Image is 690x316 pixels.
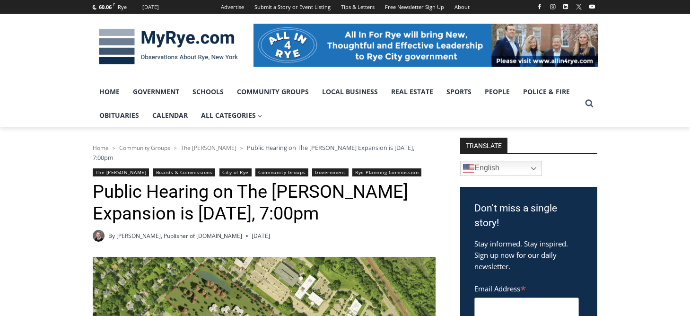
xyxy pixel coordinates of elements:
time: [DATE] [252,231,270,240]
a: Rye Planning Commission [352,168,421,176]
a: City of Rye [219,168,252,176]
h1: Public Hearing on The [PERSON_NAME] Expansion is [DATE], 7:00pm [93,181,436,224]
a: Community Groups [230,80,315,104]
span: F [113,2,115,7]
a: Home [93,80,126,104]
a: Community Groups [255,168,308,176]
a: Linkedin [560,1,571,12]
a: Calendar [146,104,194,127]
a: [PERSON_NAME], Publisher of [DOMAIN_NAME] [116,232,242,240]
a: Schools [186,80,230,104]
a: Community Groups [119,144,170,152]
img: MyRye.com [93,22,244,71]
a: Real Estate [384,80,440,104]
span: > [240,145,243,151]
a: Police & Fire [516,80,576,104]
a: YouTube [586,1,598,12]
span: All Categories [201,110,262,121]
strong: TRANSLATE [460,138,507,153]
img: All in for Rye [253,24,598,66]
div: [DATE] [142,3,159,11]
a: Facebook [534,1,545,12]
span: 60.06 [99,3,112,10]
a: Author image [93,230,105,242]
a: The [PERSON_NAME] [93,168,149,176]
div: Rye [118,3,127,11]
img: en [463,163,474,174]
a: Boards & Commissions [153,168,216,176]
h3: Don't miss a single story! [474,201,583,231]
a: People [478,80,516,104]
a: Government [312,168,348,176]
a: Local Business [315,80,384,104]
span: > [174,145,177,151]
button: View Search Form [581,95,598,112]
a: Obituaries [93,104,146,127]
span: By [108,231,115,240]
a: Government [126,80,186,104]
p: Stay informed. Stay inspired. Sign up now for our daily newsletter. [474,238,583,272]
a: All Categories [194,104,269,127]
a: Home [93,144,109,152]
label: Email Address [474,279,579,296]
a: X [573,1,585,12]
a: English [460,161,542,176]
span: > [113,145,115,151]
span: Public Hearing on The [PERSON_NAME] Expansion is [DATE], 7:00pm [93,143,414,161]
a: The [PERSON_NAME] [181,144,236,152]
nav: Breadcrumbs [93,143,436,162]
a: Sports [440,80,478,104]
nav: Primary Navigation [93,80,581,128]
a: Instagram [547,1,559,12]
